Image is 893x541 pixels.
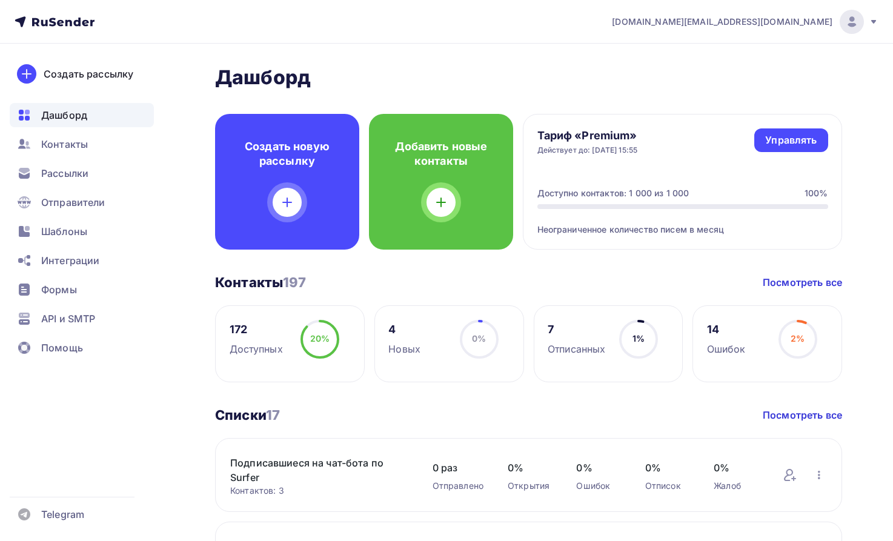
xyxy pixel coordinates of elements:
[41,282,77,297] span: Формы
[41,224,87,239] span: Шаблоны
[215,407,280,423] h3: Списки
[765,133,817,147] div: Управлять
[230,342,283,356] div: Доступных
[41,195,105,210] span: Отправители
[230,456,408,485] a: Подписавшиеся на чат-бота по Surfer
[548,322,605,337] div: 7
[433,480,483,492] div: Отправлено
[472,333,486,344] span: 0%
[714,460,758,475] span: 0%
[612,10,878,34] a: [DOMAIN_NAME][EMAIL_ADDRESS][DOMAIN_NAME]
[310,333,330,344] span: 20%
[41,108,87,122] span: Дашборд
[10,219,154,244] a: Шаблоны
[508,460,552,475] span: 0%
[230,322,283,337] div: 172
[508,480,552,492] div: Открытия
[10,132,154,156] a: Контакты
[10,190,154,214] a: Отправители
[215,65,842,90] h2: Дашборд
[283,274,306,290] span: 197
[41,311,95,326] span: API и SMTP
[230,485,408,497] div: Контактов: 3
[707,322,746,337] div: 14
[41,507,84,522] span: Telegram
[763,408,842,422] a: Посмотреть все
[10,161,154,185] a: Рассылки
[791,333,805,344] span: 2%
[388,342,420,356] div: Новых
[388,139,494,168] h4: Добавить новые контакты
[632,333,645,344] span: 1%
[234,139,340,168] h4: Создать новую рассылку
[41,340,83,355] span: Помощь
[388,322,420,337] div: 4
[215,274,307,291] h3: Контакты
[10,277,154,302] a: Формы
[645,460,689,475] span: 0%
[537,209,828,236] div: Неограниченное количество писем в месяц
[576,460,620,475] span: 0%
[612,16,832,28] span: [DOMAIN_NAME][EMAIL_ADDRESS][DOMAIN_NAME]
[44,67,133,81] div: Создать рассылку
[707,342,746,356] div: Ошибок
[763,275,842,290] a: Посмотреть все
[576,480,620,492] div: Ошибок
[537,187,689,199] div: Доступно контактов: 1 000 из 1 000
[266,407,280,423] span: 17
[714,480,758,492] div: Жалоб
[548,342,605,356] div: Отписанных
[10,103,154,127] a: Дашборд
[41,137,88,151] span: Контакты
[805,187,828,199] div: 100%
[41,253,99,268] span: Интеграции
[433,460,483,475] span: 0 раз
[537,128,638,143] h4: Тариф «Premium»
[537,145,638,155] div: Действует до: [DATE] 15:55
[645,480,689,492] div: Отписок
[41,166,88,181] span: Рассылки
